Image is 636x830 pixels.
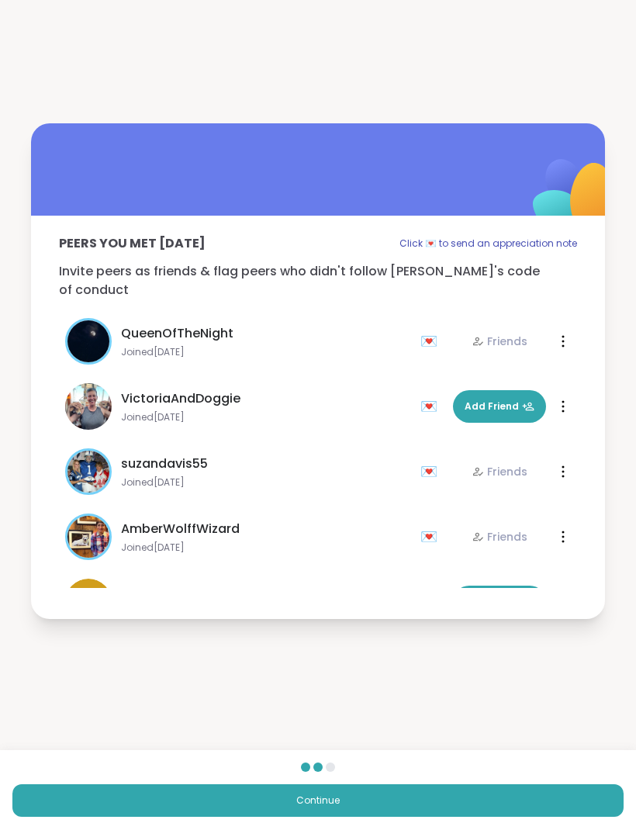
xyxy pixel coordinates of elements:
[121,325,233,344] span: QueenOfTheNight
[453,391,546,424] button: Add Friend
[83,586,95,619] span: J
[453,586,546,619] button: Add Friend
[121,586,175,604] span: JuliaS23
[67,451,109,493] img: suzandavis55
[121,412,411,424] span: Joined [DATE]
[465,400,534,414] span: Add Friend
[65,384,112,431] img: VictoriaAndDoggie
[296,794,340,808] span: Continue
[121,390,240,409] span: VictoriaAndDoggie
[420,460,444,485] div: 💌
[12,785,624,818] button: Continue
[420,525,444,550] div: 💌
[121,477,411,489] span: Joined [DATE]
[472,334,527,350] div: Friends
[121,520,240,539] span: AmberWolffWizard
[420,330,444,354] div: 💌
[420,395,444,420] div: 💌
[59,263,577,300] p: Invite peers as friends & flag peers who didn't follow [PERSON_NAME]'s code of conduct
[59,235,206,254] p: Peers you met [DATE]
[67,321,109,363] img: QueenOfTheNight
[399,235,577,254] p: Click 💌 to send an appreciation note
[121,347,411,359] span: Joined [DATE]
[67,517,109,559] img: AmberWolffWizard
[121,455,208,474] span: suzandavis55
[121,542,411,555] span: Joined [DATE]
[472,465,527,480] div: Friends
[472,530,527,545] div: Friends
